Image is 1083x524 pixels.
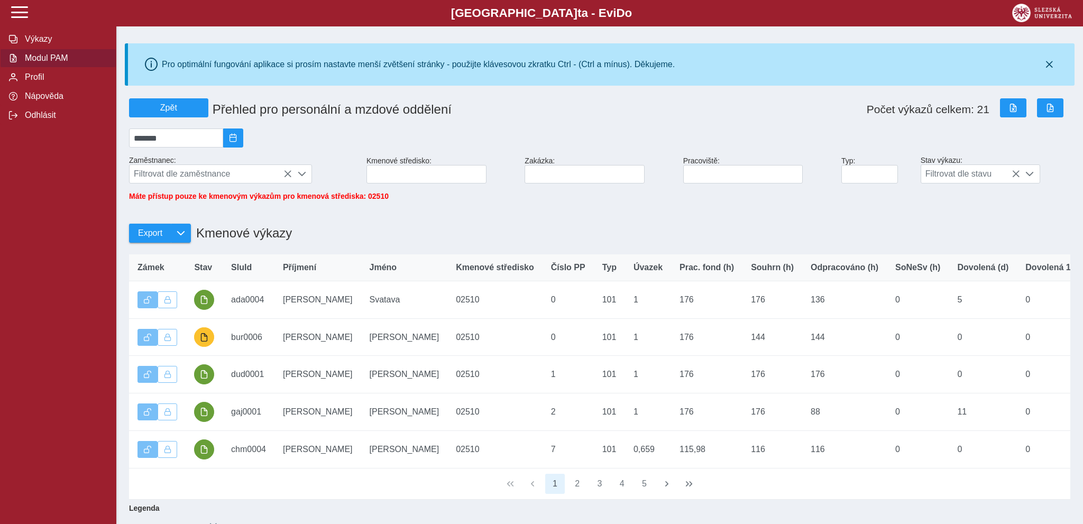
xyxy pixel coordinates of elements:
td: [PERSON_NAME] [361,430,448,468]
td: 0 [543,281,594,319]
td: 116 [802,430,887,468]
button: Výkaz je odemčen. [137,366,158,383]
td: 176 [671,356,742,393]
button: 1 [545,474,565,494]
h1: Přehled pro personální a mzdové oddělení [208,98,683,121]
td: [PERSON_NAME] [274,393,361,431]
span: D [616,6,625,20]
span: Počet výkazů celkem: 21 [867,103,989,116]
td: 176 [742,356,802,393]
td: 176 [671,281,742,319]
button: probíhají úpravy [194,327,214,347]
span: Výkazy [22,34,107,44]
td: 02510 [447,281,543,319]
td: 7 [543,430,594,468]
span: Filtrovat dle zaměstnance [130,165,292,183]
td: 02510 [447,318,543,356]
td: 176 [742,281,802,319]
td: 1 [625,281,671,319]
button: 2025/09 [223,128,243,148]
td: ada0004 [223,281,274,319]
td: 101 [594,356,625,393]
td: 176 [742,393,802,431]
td: 2 [543,393,594,431]
button: Uzamknout lze pouze výkaz, který je podepsán a schválen. [158,329,178,346]
button: Výkaz je odemčen. [137,329,158,346]
td: [PERSON_NAME] [361,318,448,356]
td: 02510 [447,356,543,393]
button: Export do PDF [1037,98,1063,117]
span: Stav [194,263,212,272]
span: t [577,6,581,20]
span: Úvazek [634,263,663,272]
button: Výkaz je odemčen. [137,441,158,458]
button: podepsáno [194,439,214,459]
td: 176 [671,318,742,356]
span: Profil [22,72,107,82]
td: 0 [949,430,1017,468]
button: podepsáno [194,364,214,384]
td: 0,659 [625,430,671,468]
span: SoNeSv (h) [895,263,940,272]
td: 116 [742,430,802,468]
td: 136 [802,281,887,319]
td: 101 [594,318,625,356]
button: 3 [590,474,610,494]
td: 1 [625,356,671,393]
span: Prac. fond (h) [680,263,734,272]
div: Zaměstnanec: [125,152,362,188]
button: 2 [567,474,588,494]
button: 4 [612,474,632,494]
td: 115,98 [671,430,742,468]
td: 176 [671,393,742,431]
td: 1 [625,318,671,356]
td: Svatava [361,281,448,319]
button: Uzamknout lze pouze výkaz, který je podepsán a schválen. [158,403,178,420]
span: Filtrovat dle stavu [921,165,1020,183]
td: [PERSON_NAME] [274,356,361,393]
td: 0 [887,430,949,468]
td: [PERSON_NAME] [274,318,361,356]
td: [PERSON_NAME] [274,430,361,468]
span: Odhlásit [22,111,107,120]
td: chm0004 [223,430,274,468]
button: Uzamknout lze pouze výkaz, který je podepsán a schválen. [158,441,178,458]
td: 0 [949,318,1017,356]
td: 1 [625,393,671,431]
div: Kmenové středisko: [362,152,520,188]
b: [GEOGRAPHIC_DATA] a - Evi [32,6,1051,20]
img: logo_web_su.png [1012,4,1072,22]
b: Legenda [125,500,1066,517]
td: 02510 [447,430,543,468]
td: 02510 [447,393,543,431]
div: Pracoviště: [679,152,837,188]
td: 0 [543,318,594,356]
td: [PERSON_NAME] [361,393,448,431]
td: 144 [802,318,887,356]
span: Zpět [134,103,204,113]
button: 5 [635,474,655,494]
span: Dovolená (d) [957,263,1008,272]
span: Odpracováno (h) [811,263,878,272]
td: 0 [949,356,1017,393]
td: dud0001 [223,356,274,393]
span: SluId [231,263,252,272]
div: Stav výkazu: [916,152,1075,188]
td: bur0006 [223,318,274,356]
button: podepsáno [194,290,214,310]
button: Uzamknout lze pouze výkaz, který je podepsán a schválen. [158,366,178,383]
div: Typ: [837,152,916,188]
div: Pro optimální fungování aplikace si prosím nastavte menší zvětšení stránky - použijte klávesovou ... [162,60,675,69]
span: Příjmení [283,263,316,272]
div: Zakázka: [520,152,678,188]
button: Zpět [129,98,208,117]
td: 0 [887,393,949,431]
span: Zámek [137,263,164,272]
td: 144 [742,318,802,356]
td: 5 [949,281,1017,319]
td: 176 [802,356,887,393]
button: Výkaz je odemčen. [137,291,158,308]
button: Uzamknout lze pouze výkaz, který je podepsán a schválen. [158,291,178,308]
span: Kmenové středisko [456,263,534,272]
td: 101 [594,430,625,468]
